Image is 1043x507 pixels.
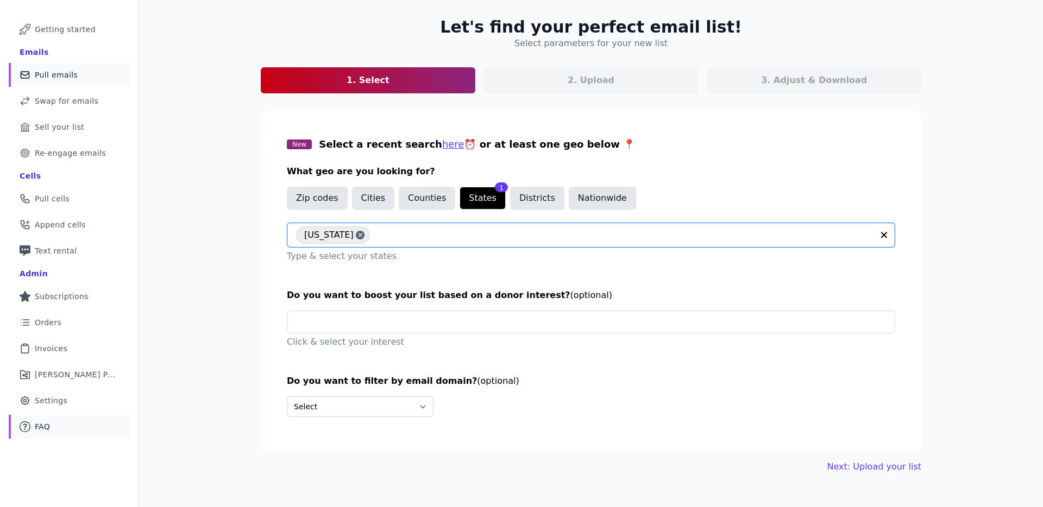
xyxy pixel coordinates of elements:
a: Append cells [9,213,130,237]
span: (optional) [477,376,519,386]
button: Counties [399,187,455,210]
a: Pull cells [9,187,130,211]
a: Pull emails [9,63,130,87]
p: Type & select your states [287,250,895,263]
span: Settings [35,395,67,406]
button: Zip codes [287,187,348,210]
span: FAQ [35,421,50,432]
p: 1. Select [347,74,389,87]
a: Invoices [9,337,130,360]
button: Nationwide [569,187,636,210]
span: Pull emails [35,69,78,80]
a: Sell your list [9,115,130,139]
span: Text rental [35,245,77,256]
a: Subscriptions [9,284,130,308]
button: Cities [352,187,395,210]
a: Re-engage emails [9,141,130,165]
button: States [460,187,506,210]
button: Districts [510,187,564,210]
a: FAQ [9,415,130,439]
span: Do you want to boost your list based on a donor interest? [287,290,570,300]
a: Settings [9,389,130,413]
a: Text rental [9,239,130,263]
a: Swap for emails [9,89,130,113]
span: Swap for emails [35,96,98,106]
a: [PERSON_NAME] Performance [9,363,130,386]
h2: Let's find your perfect email list! [440,17,742,37]
span: Pull cells [35,193,70,204]
div: Cells [20,170,41,181]
span: [US_STATE] [304,226,354,244]
a: Orders [9,310,130,334]
a: Next: Upload your list [827,460,921,473]
p: 3. Adjust & Download [761,74,867,87]
span: Subscriptions [35,291,89,302]
span: [PERSON_NAME] Performance [35,369,117,380]
h3: What geo are you looking for? [287,165,895,178]
p: 2. Upload [568,74,614,87]
span: Invoices [35,343,67,354]
a: 1. Select [261,67,475,93]
span: Sell your list [35,122,84,132]
div: Admin [20,268,48,279]
span: New [287,140,312,149]
span: (optional) [570,290,612,300]
h4: Select parameters for your new list [514,37,668,50]
span: Append cells [35,219,86,230]
span: Do you want to filter by email domain? [287,376,477,386]
div: Emails [20,47,49,58]
span: Re-engage emails [35,148,106,159]
a: Getting started [9,17,130,41]
span: Getting started [35,24,96,35]
span: Select a recent search ⏰ or at least one geo below 📍 [319,138,635,150]
p: Click & select your interest [287,335,895,348]
button: here [442,137,464,152]
div: 1 [495,182,508,192]
span: Orders [35,317,61,328]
